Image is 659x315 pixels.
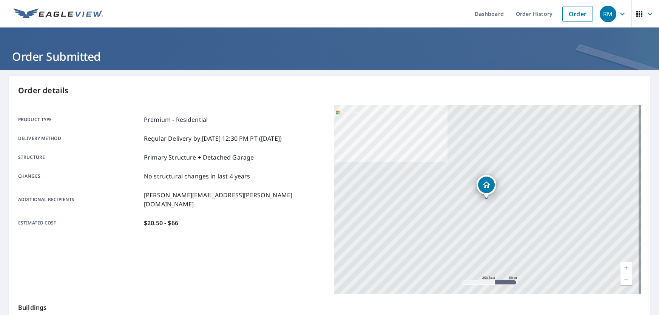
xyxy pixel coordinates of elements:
[18,153,141,162] p: Structure
[477,175,496,198] div: Dropped pin, building 1, Residential property, 52 Walnut Glen Dr Warwick, RI 02886
[9,49,650,64] h1: Order Submitted
[18,218,141,227] p: Estimated cost
[144,191,325,209] p: [PERSON_NAME][EMAIL_ADDRESS][PERSON_NAME][DOMAIN_NAME]
[562,6,593,22] a: Order
[144,218,178,227] p: $20.50 - $66
[600,6,616,22] div: RM
[144,115,208,124] p: Premium - Residential
[18,115,141,124] p: Product type
[144,153,254,162] p: Primary Structure + Detached Garage
[620,274,632,285] a: Current Level 17, Zoom Out
[18,172,141,181] p: Changes
[18,85,641,96] p: Order details
[144,134,282,143] p: Regular Delivery by [DATE] 12:30 PM PT ([DATE])
[18,134,141,143] p: Delivery method
[144,172,250,181] p: No structural changes in last 4 years
[620,262,632,274] a: Current Level 17, Zoom In
[14,8,103,20] img: EV Logo
[18,191,141,209] p: Additional recipients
